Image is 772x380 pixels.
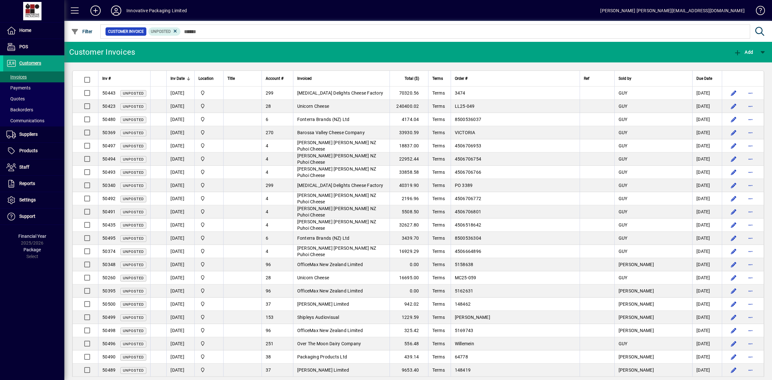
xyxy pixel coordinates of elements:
div: Customer Invoices [69,47,135,57]
span: Terms [432,156,445,162]
span: Payments [6,85,31,90]
span: Ref [584,75,589,82]
span: GUY [619,236,628,241]
span: GUY [619,156,628,162]
span: Location [198,75,214,82]
span: Innovative Packaging [198,248,219,255]
span: Unposted [123,157,144,162]
td: 33858.58 [390,166,428,179]
span: GUY [619,275,628,280]
span: Terms [432,104,445,109]
div: Inv # [102,75,146,82]
td: 0.00 [390,284,428,298]
button: More options [745,193,756,204]
span: Customer Invoice [108,28,144,35]
td: [DATE] [166,298,194,311]
button: Edit [729,286,739,296]
button: More options [745,233,756,243]
span: 50348 [102,262,115,267]
button: More options [745,180,756,190]
td: 3439.70 [390,232,428,245]
button: Edit [729,220,739,230]
button: More options [745,154,756,164]
span: Innovative Packaging [198,221,219,228]
button: More options [745,338,756,349]
span: Barossa Valley Cheese Company [297,130,365,135]
span: Terms [432,236,445,241]
span: Unposted [123,131,144,135]
div: Ref [584,75,611,82]
td: [DATE] [692,245,722,258]
span: 5158638 [455,262,473,267]
td: [DATE] [692,113,722,126]
span: [PERSON_NAME] [619,262,654,267]
span: Unposted [123,263,144,267]
button: More options [745,167,756,177]
span: Financial Year [18,234,46,239]
span: 4506706754 [455,156,482,162]
span: 50492 [102,196,115,201]
span: [PERSON_NAME] [PERSON_NAME] NZ Puhoi Cheese [297,140,376,152]
a: Suppliers [3,126,64,143]
span: Suppliers [19,132,38,137]
span: 4506706953 [455,143,482,148]
span: Innovative Packaging [198,195,219,202]
div: Sold by [619,75,688,82]
span: 270 [266,130,274,135]
span: Fonterra Brands (NZ) Ltd [297,117,350,122]
span: Terms [432,75,443,82]
button: Edit [729,273,739,283]
td: [DATE] [166,166,194,179]
button: Edit [729,207,739,217]
button: More options [745,273,756,283]
button: Edit [729,180,739,190]
button: Edit [729,338,739,349]
span: 50340 [102,183,115,188]
span: [PERSON_NAME] [PERSON_NAME] NZ Puhoi Cheese [297,206,376,218]
button: More options [745,246,756,256]
span: 4 [266,170,268,175]
td: [DATE] [166,271,194,284]
span: Innovative Packaging [198,261,219,268]
div: Title [227,75,257,82]
button: Edit [729,167,739,177]
td: [DATE] [692,166,722,179]
span: Unposted [123,105,144,109]
span: Invoices [6,74,27,79]
td: [DATE] [692,298,722,311]
span: 4 [266,209,268,214]
td: [DATE] [692,153,722,166]
span: Terms [432,117,445,122]
span: Terms [432,275,445,280]
span: 50369 [102,130,115,135]
td: [DATE] [692,218,722,232]
span: Support [19,214,35,219]
button: Edit [729,246,739,256]
a: Support [3,209,64,225]
button: Add [85,5,106,16]
span: Terms [432,196,445,201]
span: Unicorn Cheese [297,104,329,109]
button: Edit [729,352,739,362]
div: Due Date [696,75,718,82]
span: 50494 [102,156,115,162]
span: Terms [432,301,445,307]
button: More options [745,299,756,309]
span: 4506518642 [455,222,482,227]
span: GUY [619,170,628,175]
span: [PERSON_NAME] [PERSON_NAME] NZ Puhoi Cheese [297,166,376,178]
a: POS [3,39,64,55]
div: Innovative Packaging Limited [126,5,187,16]
span: 3474 [455,90,465,96]
span: GUY [619,90,628,96]
div: Invoiced [297,75,386,82]
span: Staff [19,164,29,170]
span: Unposted [123,91,144,96]
span: Fonterra Brands (NZ) Ltd [297,236,350,241]
button: Edit [729,154,739,164]
span: GUY [619,183,628,188]
span: 50374 [102,249,115,254]
span: Total ($) [405,75,419,82]
span: [PERSON_NAME] [619,288,654,293]
span: Unposted [123,223,144,227]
